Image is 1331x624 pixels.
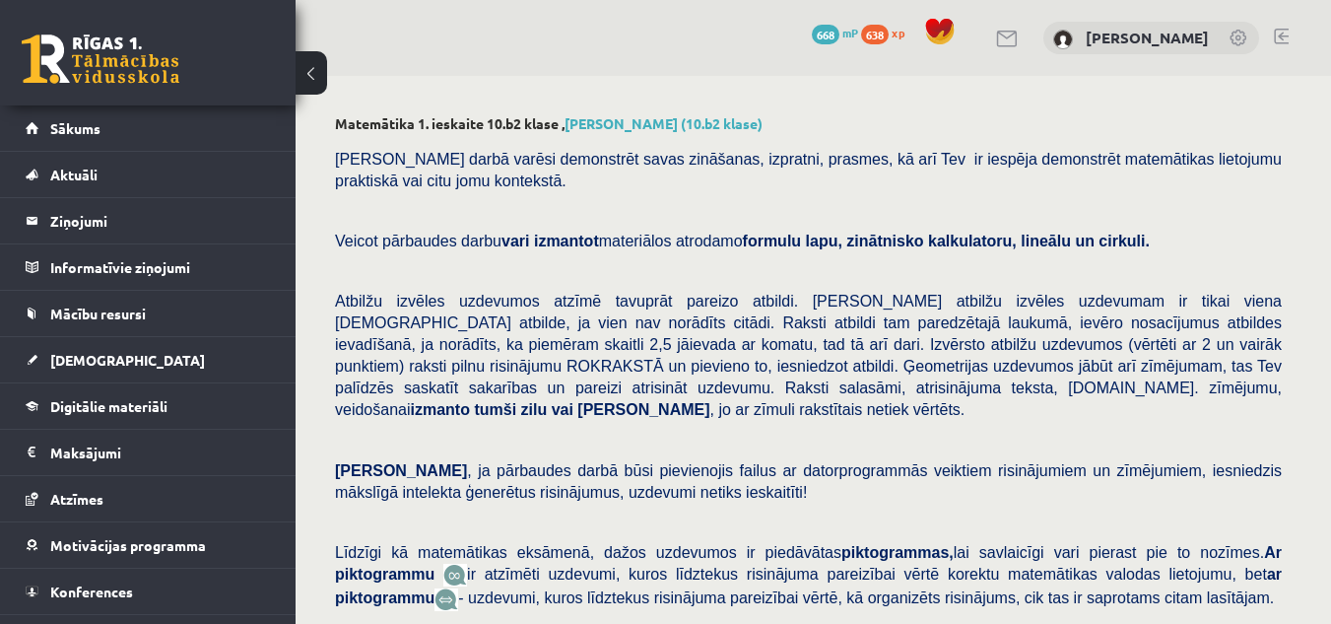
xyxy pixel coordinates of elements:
span: [PERSON_NAME] [335,462,467,479]
a: Informatīvie ziņojumi [26,244,271,290]
a: 668 mP [812,25,858,40]
a: [PERSON_NAME] (10.b2 klase) [565,114,763,132]
span: Motivācijas programma [50,536,206,554]
span: - uzdevumi, kuros līdztekus risinājuma pareizībai vērtē, kā organizēts risinājums, cik tas ir sap... [458,589,1274,606]
a: Ziņojumi [26,198,271,243]
span: mP [842,25,858,40]
span: [DEMOGRAPHIC_DATA] [50,351,205,369]
span: xp [892,25,904,40]
b: formulu lapu, zinātnisko kalkulatoru, lineālu un cirkuli. [743,233,1150,249]
span: [PERSON_NAME] darbā varēsi demonstrēt savas zināšanas, izpratni, prasmes, kā arī Tev ir iespēja d... [335,151,1282,189]
a: Rīgas 1. Tālmācības vidusskola [22,35,179,84]
a: Motivācijas programma [26,522,271,568]
h2: Matemātika 1. ieskaite 10.b2 klase , [335,115,1292,132]
span: Digitālie materiāli [50,397,167,415]
span: Mācību resursi [50,305,146,322]
span: Atbilžu izvēles uzdevumos atzīmē tavuprāt pareizo atbildi. [PERSON_NAME] atbilžu izvēles uzdevuma... [335,293,1282,418]
img: wKvN42sLe3LLwAAAABJRU5ErkJggg== [434,589,458,611]
span: Aktuāli [50,166,98,183]
a: [DEMOGRAPHIC_DATA] [26,337,271,382]
span: ir atzīmēti uzdevumi, kuros līdztekus risinājuma pareizībai vērtē korektu matemātikas valodas lie... [335,566,1282,606]
span: Veicot pārbaudes darbu materiālos atrodamo [335,233,1150,249]
span: Līdzīgi kā matemātikas eksāmenā, dažos uzdevumos ir piedāvātas lai savlaicīgi vari pierast pie to... [335,544,1282,583]
b: piktogrammas, [841,544,954,561]
img: JfuEzvunn4EvwAAAAASUVORK5CYII= [443,564,467,587]
a: Konferences [26,569,271,614]
span: Konferences [50,583,133,600]
span: 668 [812,25,839,44]
legend: Maksājumi [50,430,271,475]
legend: Ziņojumi [50,198,271,243]
span: , ja pārbaudes darbā būsi pievienojis failus ar datorprogrammās veiktiem risinājumiem un zīmējumi... [335,462,1282,501]
a: Aktuāli [26,152,271,197]
span: 638 [861,25,889,44]
a: Digitālie materiāli [26,383,271,429]
b: izmanto [411,401,470,418]
b: vari izmantot [501,233,599,249]
a: Maksājumi [26,430,271,475]
a: Sākums [26,105,271,151]
a: [PERSON_NAME] [1086,28,1209,47]
a: Atzīmes [26,476,271,521]
a: Mācību resursi [26,291,271,336]
b: tumši zilu vai [PERSON_NAME] [474,401,709,418]
span: Atzīmes [50,490,103,508]
span: Sākums [50,119,100,137]
legend: Informatīvie ziņojumi [50,244,271,290]
img: Ksenija Misņika [1053,30,1073,49]
a: 638 xp [861,25,914,40]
